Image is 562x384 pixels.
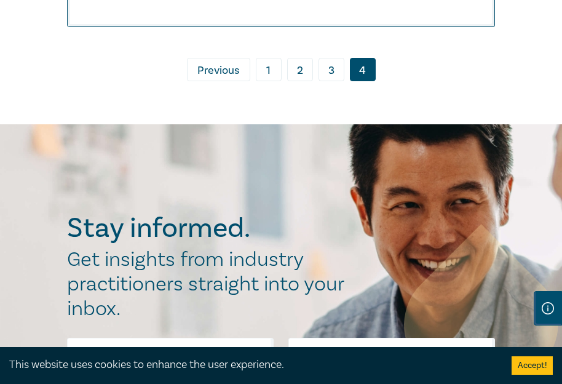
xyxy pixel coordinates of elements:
a: Previous [187,58,250,81]
a: 1 [256,58,282,81]
input: First Name* [67,338,274,367]
div: This website uses cookies to enhance the user experience. [9,357,493,373]
span: Previous [197,63,239,79]
h2: Stay informed. [67,212,357,244]
button: Accept cookies [512,356,553,375]
a: 4 [350,58,376,81]
a: 3 [319,58,344,81]
h2: Get insights from industry practitioners straight into your inbox. [67,247,357,321]
input: Last Name* [288,338,495,367]
a: 2 [287,58,313,81]
img: Information Icon [542,302,554,314]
